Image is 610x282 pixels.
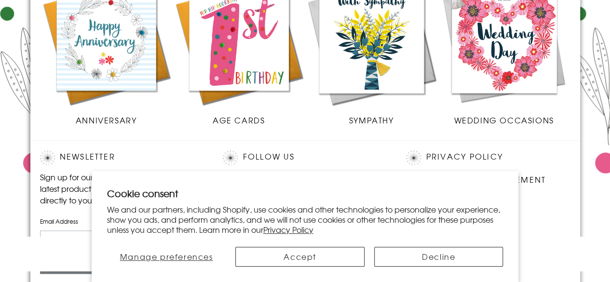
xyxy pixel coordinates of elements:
[349,114,394,126] span: Sympathy
[454,114,554,126] span: Wedding Occasions
[223,150,387,165] h2: Follow Us
[40,150,204,165] h2: Newsletter
[213,114,265,126] span: Age Cards
[76,114,137,126] span: Anniversary
[40,171,204,206] p: Sign up for our newsletter to receive the latest product launches, news and offers directly to yo...
[107,204,503,234] p: We and our partners, including Shopify, use cookies and other technologies to personalize your ex...
[40,217,204,226] label: Email Address
[374,247,503,267] button: Decline
[235,247,364,267] button: Accept
[107,247,226,267] button: Manage preferences
[120,251,213,262] span: Manage preferences
[107,187,503,200] h2: Cookie consent
[426,150,502,163] a: Privacy Policy
[263,224,313,235] a: Privacy Policy
[40,230,204,252] input: harry@hogwarts.edu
